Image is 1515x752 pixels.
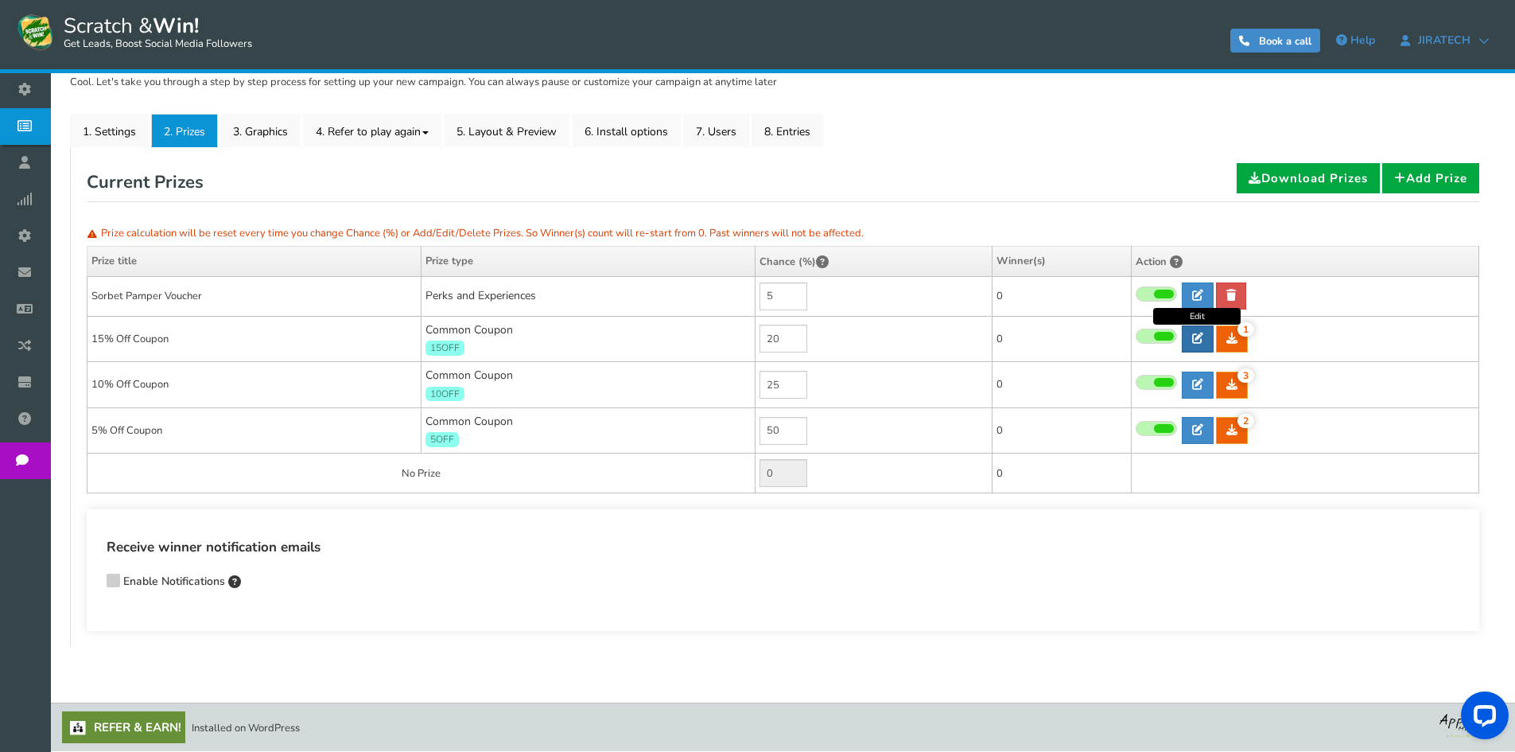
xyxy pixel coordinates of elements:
th: Prize title [87,246,421,276]
strong: Win! [153,12,199,40]
p: Cool. Let's take you through a step by step process for setting up your new campaign. You can alw... [70,75,1495,91]
th: Winner(s) [992,246,1131,276]
span: 10OFF [425,387,464,402]
a: 6. Install options [572,114,681,147]
td: 10% Off Coupon [87,362,421,408]
a: Add Prize [1382,163,1479,193]
span: Help [1350,33,1375,48]
a: Refer & Earn! [62,711,185,743]
div: Common Coupon [425,368,751,402]
td: 0 [992,316,1131,362]
p: Prize calculation will be reset every time you change Chance (%) or Add/Edit/Delete Prizes. So Wi... [87,222,1479,246]
a: Help [1328,28,1383,53]
td: 0 [992,362,1131,408]
a: 1 [1216,325,1248,353]
span: 15OFF [425,341,464,356]
img: Scratch and Win [16,12,56,52]
span: Installed on WordPress [192,721,300,735]
a: 8. Entries [752,114,823,147]
span: 5OFF [425,432,459,447]
iframe: LiveChat chat widget [1448,685,1515,752]
div: Common Coupon [425,414,751,448]
span: Book a call [1259,34,1311,49]
small: Get Leads, Boost Social Media Followers [64,38,252,51]
td: 5% Off Coupon [87,407,421,454]
td: 0 [992,276,1131,316]
a: Download Prizes [1237,163,1380,193]
a: Book a call [1230,29,1320,53]
span: Perks and Experiences [425,288,536,303]
h2: Current Prizes [87,163,204,201]
a: 4. Refer to play again [303,114,441,147]
th: Prize type [421,246,756,276]
a: Scratch &Win! Get Leads, Boost Social Media Followers [16,12,252,52]
th: Action [1131,246,1479,276]
span: 3 [1237,368,1254,383]
input: Value not editable [759,459,807,487]
td: Sorbet Pamper Voucher [87,276,421,316]
img: bg_logo_foot.webp [1439,711,1503,738]
a: 3. Graphics [220,114,301,147]
div: Edit [1153,308,1241,325]
td: 0 [992,454,1131,493]
div: Common Coupon [425,322,751,357]
a: 3 [1216,372,1248,399]
td: 15% Off Coupon [87,316,421,362]
td: No Prize [87,454,756,493]
span: Enable Notifications [123,574,225,589]
a: 2. Prizes [151,114,218,147]
th: Chance (%) [756,246,993,276]
td: 0 [992,407,1131,454]
a: 5. Layout & Preview [444,114,569,147]
span: JIRATECH [1410,34,1478,47]
span: 1 [1237,322,1254,337]
span: 2 [1237,414,1254,428]
h4: Receive winner notification emails [107,537,1459,559]
a: 1. Settings [70,114,149,147]
a: 7. Users [683,114,749,147]
a: 2 [1216,417,1248,444]
span: Scratch & [56,12,252,52]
